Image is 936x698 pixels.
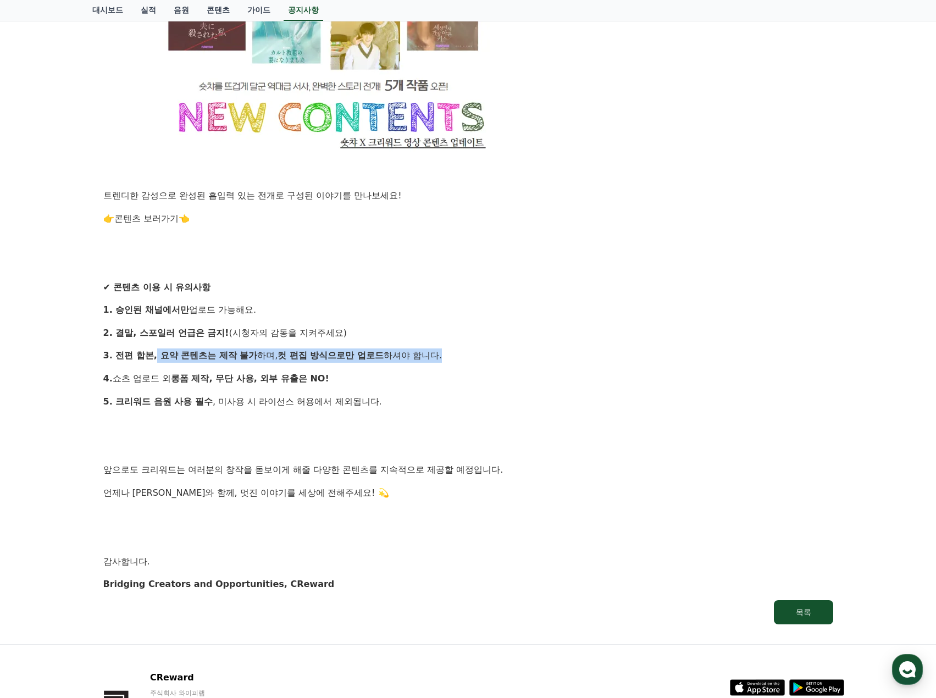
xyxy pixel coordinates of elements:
a: 홈 [3,348,73,376]
span: 대화 [101,365,114,374]
a: 설정 [142,348,211,376]
p: 업로드 가능해요. [103,303,833,317]
p: 트렌디한 감성으로 완성된 흡입력 있는 전개로 구성된 이야기를 만나보세요! [103,189,833,203]
p: 언제나 [PERSON_NAME]와 함께, 멋진 이야기를 세상에 전해주세요! 💫 [103,486,833,500]
strong: 3. 전편 합본, 요약 콘텐츠는 제작 불가 [103,350,258,361]
span: 홈 [35,365,41,374]
strong: 1. 승인된 채널에서만 [103,304,189,315]
strong: 4. [103,373,113,384]
p: 하며, 하셔야 합니다. [103,348,833,363]
p: 쇼츠 업로드 외 [103,372,833,386]
p: (시청자의 감동을 지켜주세요) [103,326,833,340]
strong: Bridging Creators and Opportunities, CReward [103,579,335,589]
span: 설정 [170,365,183,374]
p: CReward [150,671,284,684]
a: 목록 [103,600,833,624]
div: 목록 [796,607,811,618]
strong: 5. 크리워드 음원 사용 필수 [103,396,213,407]
p: 주식회사 와이피랩 [150,689,284,697]
strong: ✔ 콘텐츠 이용 시 유의사항 [103,282,211,292]
p: 👉 👈 [103,212,833,226]
strong: 2. 결말, 스포일러 언급은 금지! [103,328,229,338]
button: 목록 [774,600,833,624]
a: 콘텐츠 보러가기 [114,213,179,224]
strong: 롱폼 제작, 무단 사용, 외부 유출은 NO! [171,373,329,384]
p: 감사합니다. [103,555,833,569]
a: 대화 [73,348,142,376]
p: , 미사용 시 라이선스 허용에서 제외됩니다. [103,395,833,409]
strong: 컷 편집 방식으로만 업로드 [278,350,384,361]
p: 앞으로도 크리워드는 여러분의 창작을 돋보이게 해줄 다양한 콘텐츠를 지속적으로 제공할 예정입니다. [103,463,833,477]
